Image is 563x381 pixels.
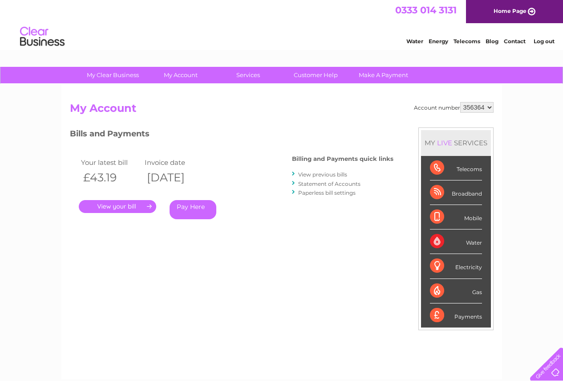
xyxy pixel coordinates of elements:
[504,38,526,45] a: Contact
[298,189,356,196] a: Paperless bill settings
[435,139,454,147] div: LIVE
[421,130,491,156] div: MY SERVICES
[144,67,217,83] a: My Account
[430,254,482,279] div: Electricity
[430,156,482,180] div: Telecoms
[430,279,482,303] div: Gas
[430,205,482,229] div: Mobile
[79,168,143,187] th: £43.19
[20,23,65,50] img: logo.png
[430,303,482,328] div: Payments
[70,102,494,119] h2: My Account
[279,67,352,83] a: Customer Help
[414,102,494,113] div: Account number
[406,38,423,45] a: Water
[79,200,156,213] a: .
[76,67,150,83] a: My Clear Business
[430,180,482,205] div: Broadband
[347,67,420,83] a: Make A Payment
[298,171,347,178] a: View previous bills
[454,38,480,45] a: Telecoms
[430,229,482,254] div: Water
[79,156,143,168] td: Your latest bill
[298,180,360,187] a: Statement of Accounts
[211,67,285,83] a: Services
[142,168,207,187] th: [DATE]
[292,156,393,162] h4: Billing and Payments quick links
[70,127,393,143] h3: Bills and Payments
[72,5,492,43] div: Clear Business is a trading name of Verastar Limited (registered in [GEOGRAPHIC_DATA] No. 3667643...
[170,200,216,219] a: Pay Here
[142,156,207,168] td: Invoice date
[429,38,448,45] a: Energy
[486,38,498,45] a: Blog
[534,38,555,45] a: Log out
[395,4,457,16] a: 0333 014 3131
